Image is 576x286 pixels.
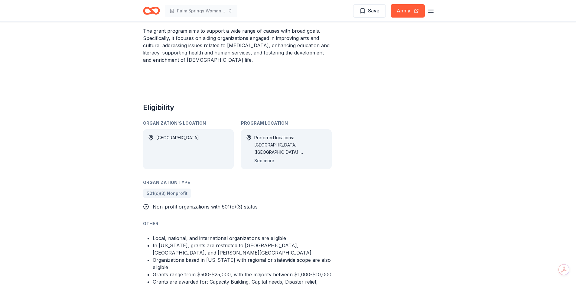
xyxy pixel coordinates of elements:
[353,4,386,18] button: Save
[391,4,425,18] button: Apply
[241,120,332,127] div: Program Location
[143,4,160,18] a: Home
[177,7,225,15] span: Palm Springs Woman's Club Scholarship Event
[143,179,332,186] div: Organization Type
[156,134,199,164] div: [GEOGRAPHIC_DATA]
[254,134,327,156] div: Preferred locations: [GEOGRAPHIC_DATA] ([GEOGRAPHIC_DATA], [GEOGRAPHIC_DATA], [GEOGRAPHIC_DATA], ...
[143,189,191,198] a: 501(c)(3) Nonprofit
[153,235,332,242] li: Local, national, and international organizations are eligible
[153,271,332,278] li: Grants range from $500-$25,000, with the majority between $1,000-$10,000
[153,204,258,210] span: Non-profit organizations with 501(c)(3) status
[143,103,332,112] h2: Eligibility
[254,157,274,164] button: See more
[143,220,332,227] div: Other
[147,190,187,197] span: 501(c)(3) Nonprofit
[368,7,379,15] span: Save
[153,256,332,271] li: Organizations based in [US_STATE] with regional or statewide scope are also eligible
[143,27,332,64] p: The grant program aims to support a wide range of causes with broad goals. Specifically, it focus...
[165,5,237,17] button: Palm Springs Woman's Club Scholarship Event
[143,120,234,127] div: Organization's Location
[153,242,332,256] li: In [US_STATE], grants are restricted to [GEOGRAPHIC_DATA], [GEOGRAPHIC_DATA], and [PERSON_NAME][G...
